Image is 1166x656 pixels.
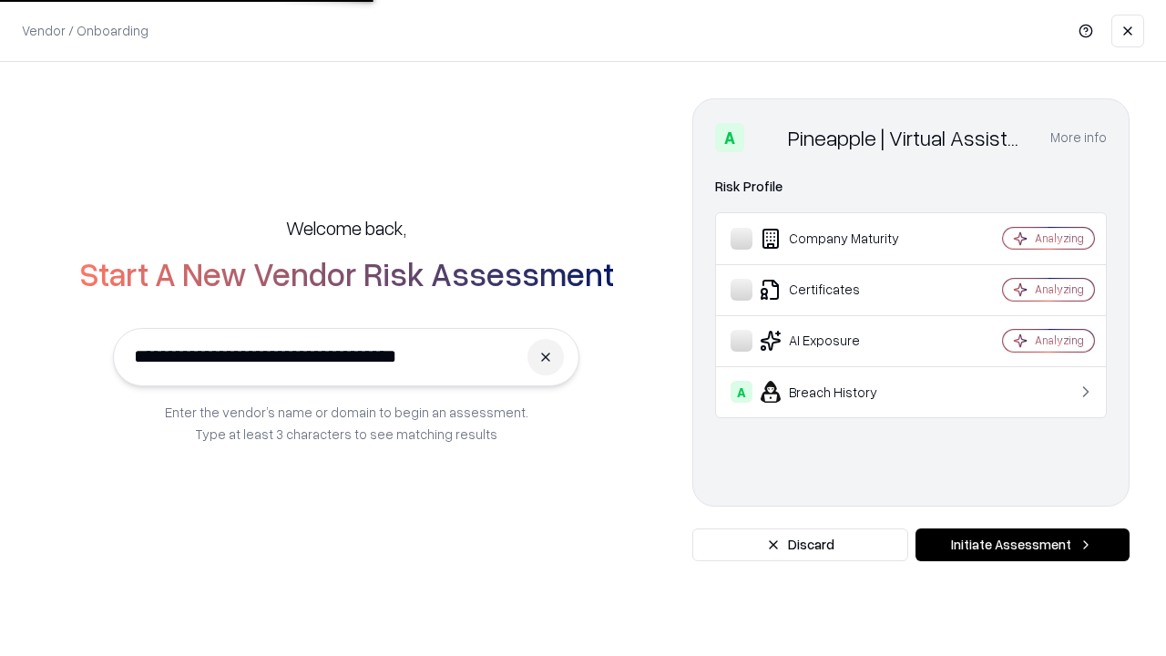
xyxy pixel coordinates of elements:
[731,381,948,403] div: Breach History
[715,176,1107,198] div: Risk Profile
[22,21,148,40] p: Vendor / Onboarding
[1050,121,1107,154] button: More info
[731,330,948,352] div: AI Exposure
[79,255,614,292] h2: Start A New Vendor Risk Assessment
[788,123,1028,152] div: Pineapple | Virtual Assistant Agency
[286,215,406,241] h5: Welcome back,
[1035,282,1084,297] div: Analyzing
[731,228,948,250] div: Company Maturity
[165,401,528,445] p: Enter the vendor’s name or domain to begin an assessment. Type at least 3 characters to see match...
[715,123,744,152] div: A
[752,123,781,152] img: Pineapple | Virtual Assistant Agency
[731,279,948,301] div: Certificates
[1035,231,1084,246] div: Analyzing
[915,528,1130,561] button: Initiate Assessment
[731,381,752,403] div: A
[1035,333,1084,348] div: Analyzing
[692,528,908,561] button: Discard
